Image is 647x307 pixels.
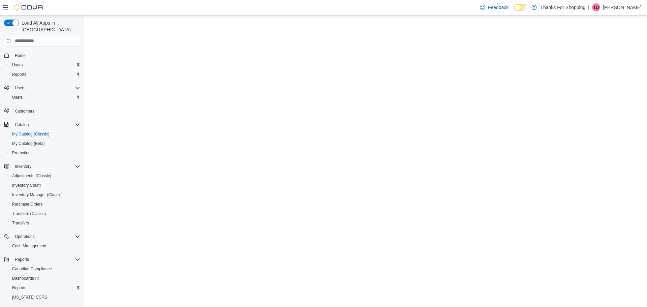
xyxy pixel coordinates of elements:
[7,274,83,283] a: Dashboards
[477,1,511,14] a: Feedback
[12,150,33,156] span: Promotions
[9,61,80,69] span: Users
[7,241,83,251] button: Cash Management
[9,210,49,218] a: Transfers (Classic)
[592,3,600,11] div: Tyler Dirks
[1,51,83,60] button: Home
[12,220,29,226] span: Transfers
[12,107,37,115] a: Customers
[7,139,83,148] button: My Catalog (Beta)
[9,284,29,292] a: Reports
[19,20,80,33] span: Load All Apps in [GEOGRAPHIC_DATA]
[1,120,83,129] button: Catalog
[9,70,29,79] a: Reports
[488,4,509,11] span: Feedback
[588,3,589,11] p: |
[15,164,31,169] span: Inventory
[7,199,83,209] button: Purchase Orders
[7,264,83,274] button: Canadian Compliance
[9,265,55,273] a: Canadian Compliance
[15,109,34,114] span: Customers
[12,173,51,179] span: Adjustments (Classic)
[7,70,83,79] button: Reports
[9,284,80,292] span: Reports
[12,233,80,241] span: Operations
[7,181,83,190] button: Inventory Count
[9,191,80,199] span: Inventory Manager (Classic)
[12,121,80,129] span: Catalog
[12,95,23,100] span: Users
[15,257,29,262] span: Reports
[12,51,80,60] span: Home
[7,190,83,199] button: Inventory Manager (Classic)
[9,242,49,250] a: Cash Management
[12,202,43,207] span: Purchase Orders
[15,53,26,58] span: Home
[9,93,25,101] a: Users
[12,84,80,92] span: Users
[9,93,80,101] span: Users
[12,52,28,60] a: Home
[7,93,83,102] button: Users
[9,149,35,157] a: Promotions
[12,121,31,129] button: Catalog
[9,181,43,189] a: Inventory Count
[12,255,80,264] span: Reports
[9,293,80,301] span: Washington CCRS
[1,255,83,264] button: Reports
[9,200,80,208] span: Purchase Orders
[12,255,32,264] button: Reports
[9,172,54,180] a: Adjustments (Classic)
[540,3,585,11] p: Thanks For Shopping
[12,276,39,281] span: Dashboards
[12,183,41,188] span: Inventory Count
[9,293,50,301] a: [US_STATE] CCRS
[7,283,83,293] button: Reports
[514,4,528,11] input: Dark Mode
[9,172,80,180] span: Adjustments (Classic)
[12,84,28,92] button: Users
[12,162,80,171] span: Inventory
[7,148,83,158] button: Promotions
[7,60,83,70] button: Users
[9,219,80,227] span: Transfers
[15,234,35,239] span: Operations
[15,122,29,127] span: Catalog
[9,265,80,273] span: Canadian Compliance
[9,149,80,157] span: Promotions
[12,107,80,115] span: Customers
[9,70,80,79] span: Reports
[12,131,50,137] span: My Catalog (Classic)
[9,219,32,227] a: Transfers
[9,140,48,148] a: My Catalog (Beta)
[12,285,26,290] span: Reports
[1,83,83,93] button: Users
[9,61,25,69] a: Users
[7,218,83,228] button: Transfers
[9,130,52,138] a: My Catalog (Classic)
[12,211,46,216] span: Transfers (Classic)
[9,140,80,148] span: My Catalog (Beta)
[9,210,80,218] span: Transfers (Classic)
[12,266,52,272] span: Canadian Compliance
[9,274,42,282] a: Dashboards
[1,106,83,116] button: Customers
[12,295,47,300] span: [US_STATE] CCRS
[7,209,83,218] button: Transfers (Classic)
[1,232,83,241] button: Operations
[12,162,34,171] button: Inventory
[12,141,45,146] span: My Catalog (Beta)
[12,243,46,249] span: Cash Management
[1,162,83,171] button: Inventory
[7,129,83,139] button: My Catalog (Classic)
[12,233,37,241] button: Operations
[9,130,80,138] span: My Catalog (Classic)
[7,293,83,302] button: [US_STATE] CCRS
[9,274,80,282] span: Dashboards
[12,62,23,68] span: Users
[9,181,80,189] span: Inventory Count
[9,242,80,250] span: Cash Management
[12,192,63,197] span: Inventory Manager (Classic)
[12,72,26,77] span: Reports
